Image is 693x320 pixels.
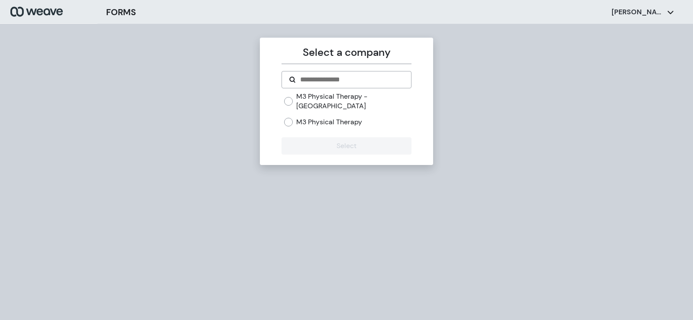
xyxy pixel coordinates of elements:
[296,117,362,127] label: M3 Physical Therapy
[282,137,411,155] button: Select
[299,74,404,85] input: Search
[612,7,664,17] p: [PERSON_NAME]
[106,6,136,19] h3: FORMS
[296,92,411,110] label: M3 Physical Therapy - [GEOGRAPHIC_DATA]
[282,45,411,60] p: Select a company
